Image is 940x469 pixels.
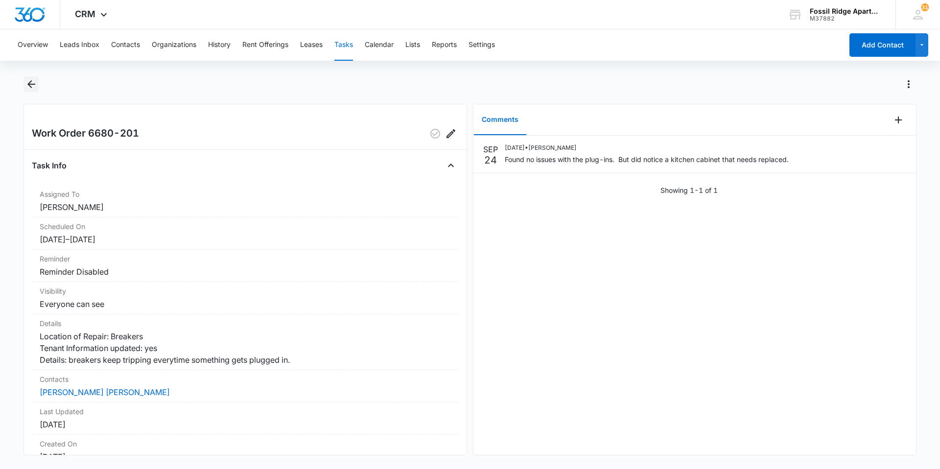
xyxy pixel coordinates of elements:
div: account id [810,15,881,22]
div: ReminderReminder Disabled [32,250,459,282]
div: Last Updated[DATE] [32,402,459,435]
dt: Reminder [40,254,451,264]
dt: Contacts [40,374,451,384]
button: Organizations [152,29,196,61]
button: Calendar [365,29,394,61]
button: Overview [18,29,48,61]
dd: [DATE] [40,451,451,463]
button: Actions [901,76,916,92]
p: Showing 1-1 of 1 [660,185,718,195]
div: Contacts[PERSON_NAME] [PERSON_NAME] [32,370,459,402]
button: Close [443,158,459,173]
dt: Last Updated [40,406,451,417]
span: 31 [921,3,929,11]
button: Rent Offerings [242,29,288,61]
button: Contacts [111,29,140,61]
p: [DATE] • [PERSON_NAME] [505,143,789,152]
p: Found no issues with the plug-ins. But did notice a kitchen cabinet that needs replaced. [505,154,789,164]
div: account name [810,7,881,15]
dt: Details [40,318,451,328]
button: Add Contact [849,33,916,57]
dt: Created On [40,439,451,449]
button: Back [23,76,39,92]
div: DetailsLocation of Repair: Breakers Tenant Information updated: yes Details: breakers keep trippi... [32,314,459,370]
dd: [PERSON_NAME] [40,201,451,213]
button: Reports [432,29,457,61]
div: Assigned To[PERSON_NAME] [32,185,459,217]
dd: [DATE] – [DATE] [40,234,451,245]
button: History [208,29,231,61]
div: VisibilityEveryone can see [32,282,459,314]
h4: Task Info [32,160,67,171]
button: Leases [300,29,323,61]
div: Scheduled On[DATE]–[DATE] [32,217,459,250]
dd: Everyone can see [40,298,451,310]
dt: Scheduled On [40,221,451,232]
div: notifications count [921,3,929,11]
button: Edit [443,126,459,141]
span: CRM [75,9,95,19]
p: 24 [484,155,497,165]
button: Settings [469,29,495,61]
button: Add Comment [891,112,906,128]
a: [PERSON_NAME] [PERSON_NAME] [40,387,170,397]
h2: Work Order 6680-201 [32,126,139,141]
div: Created On[DATE] [32,435,459,467]
dt: Assigned To [40,189,451,199]
p: SEP [483,143,498,155]
dd: Reminder Disabled [40,266,451,278]
button: Leads Inbox [60,29,99,61]
dt: Visibility [40,286,451,296]
button: Comments [474,105,526,135]
button: Tasks [334,29,353,61]
dd: Location of Repair: Breakers Tenant Information updated: yes Details: breakers keep tripping ever... [40,330,451,366]
button: Lists [405,29,420,61]
dd: [DATE] [40,419,451,430]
